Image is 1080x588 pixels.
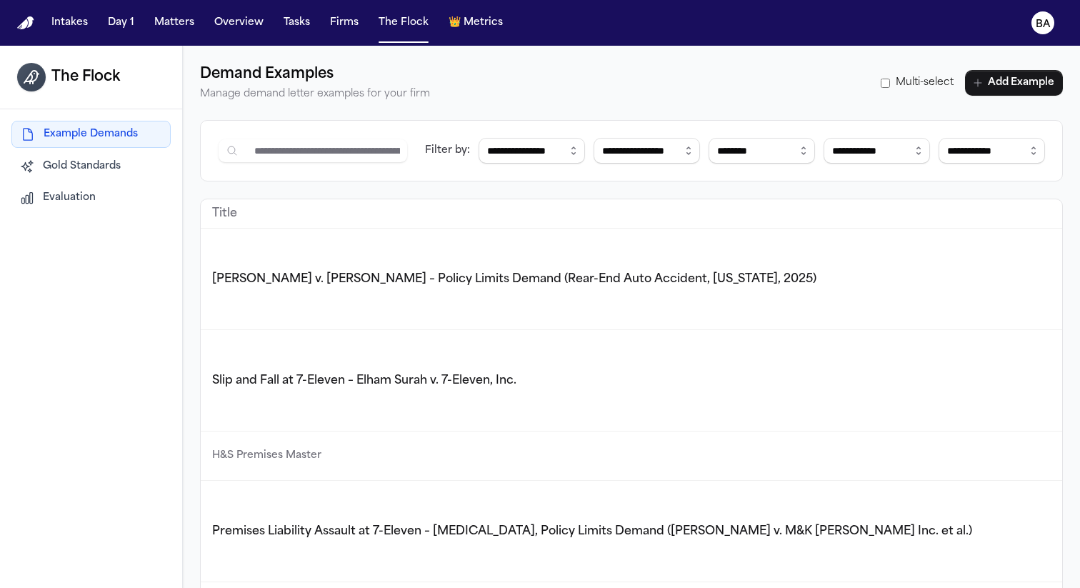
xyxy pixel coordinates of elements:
[212,375,516,387] span: Slip and Fall at 7-Eleven – Elham Surah v. 7-Eleven, Inc.
[17,16,34,30] img: Finch Logo
[278,10,316,36] button: Tasks
[46,10,94,36] button: Intakes
[896,76,954,90] span: Multi-select
[11,185,171,211] button: Evaluation
[11,121,171,148] button: Example Demands
[11,154,171,179] button: Gold Standards
[200,86,430,103] p: Manage demand letter examples for your firm
[43,191,96,205] span: Evaluation
[443,10,509,36] button: crownMetrics
[212,526,972,537] span: Premises Liability Assault at 7-Eleven – [MEDICAL_DATA], Policy Limits Demand ([PERSON_NAME] v. M...
[204,372,516,389] button: Slip and Fall at 7-Eleven – Elham Surah v. 7-Eleven, Inc.
[212,274,816,285] span: [PERSON_NAME] v. [PERSON_NAME] – Policy Limits Demand (Rear-End Auto Accident, [US_STATE], 2025)
[373,10,434,36] button: The Flock
[212,205,1055,222] div: Title
[212,447,1055,464] p: H&S Premises Master
[17,16,34,30] a: Home
[425,144,470,158] div: Filter by:
[43,159,121,174] span: Gold Standards
[204,271,816,288] button: [PERSON_NAME] v. [PERSON_NAME] – Policy Limits Demand (Rear-End Auto Accident, [US_STATE], 2025)
[51,66,120,89] h1: The Flock
[324,10,364,36] button: Firms
[204,523,972,540] button: Premises Liability Assault at 7-Eleven – [MEDICAL_DATA], Policy Limits Demand ([PERSON_NAME] v. M...
[209,10,269,36] button: Overview
[102,10,140,36] button: Day 1
[881,79,890,88] input: Multi-select
[149,10,200,36] button: Matters
[44,127,138,141] span: Example Demands
[965,70,1063,96] button: Add Example
[200,63,430,86] h1: Demand Examples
